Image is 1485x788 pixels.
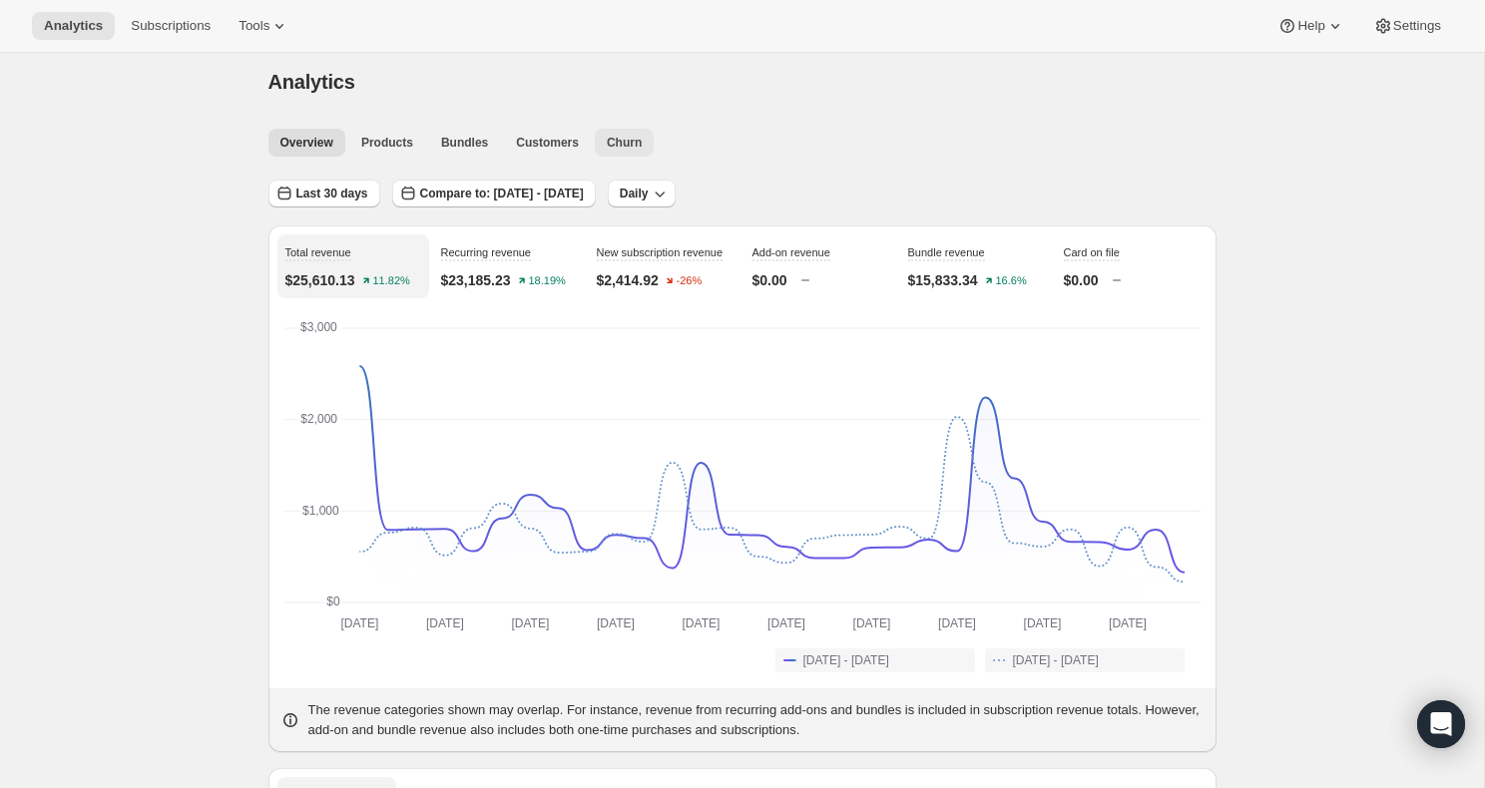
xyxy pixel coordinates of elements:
span: Recurring revenue [441,246,532,258]
text: 11.82% [372,275,410,287]
span: Analytics [268,71,355,93]
p: $0.00 [1064,270,1099,290]
span: Overview [280,135,333,151]
text: [DATE] [938,616,976,630]
span: Bundles [441,135,488,151]
button: [DATE] - [DATE] [775,648,975,672]
button: Subscriptions [119,12,223,40]
text: [DATE] [767,616,805,630]
span: Card on file [1064,246,1120,258]
p: $15,833.34 [908,270,978,290]
text: [DATE] [852,616,890,630]
p: The revenue categories shown may overlap. For instance, revenue from recurring add-ons and bundle... [308,700,1205,740]
span: Help [1297,18,1324,34]
button: Settings [1361,12,1453,40]
span: New subscription revenue [597,246,724,258]
text: [DATE] [511,616,549,630]
span: Daily [620,186,649,201]
button: Tools [227,12,301,40]
button: Compare to: [DATE] - [DATE] [392,180,596,207]
text: -26% [676,275,702,287]
span: [DATE] - [DATE] [1013,652,1099,668]
span: Customers [516,135,579,151]
span: Churn [607,135,642,151]
p: $23,185.23 [441,270,511,290]
text: $0 [326,594,340,608]
span: Add-on revenue [752,246,830,258]
span: [DATE] - [DATE] [803,652,889,668]
text: [DATE] [426,616,464,630]
span: Compare to: [DATE] - [DATE] [420,186,584,201]
text: [DATE] [340,616,378,630]
button: Last 30 days [268,180,380,207]
text: $2,000 [300,412,337,426]
text: 16.6% [995,275,1026,287]
div: Open Intercom Messenger [1417,700,1465,748]
p: $0.00 [752,270,787,290]
span: Analytics [44,18,103,34]
span: Last 30 days [296,186,368,201]
span: Products [361,135,413,151]
button: Analytics [32,12,115,40]
text: [DATE] [1023,616,1061,630]
span: Bundle revenue [908,246,985,258]
p: $2,414.92 [597,270,659,290]
span: Subscriptions [131,18,211,34]
p: $25,610.13 [285,270,355,290]
span: Total revenue [285,246,351,258]
text: [DATE] [597,616,635,630]
span: Settings [1393,18,1441,34]
button: Help [1265,12,1356,40]
text: $1,000 [302,504,339,518]
text: [DATE] [1109,616,1147,630]
text: $3,000 [300,320,337,334]
text: 18.19% [528,275,566,287]
button: Daily [608,180,677,207]
button: [DATE] - [DATE] [985,648,1185,672]
span: Tools [239,18,269,34]
text: [DATE] [682,616,720,630]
